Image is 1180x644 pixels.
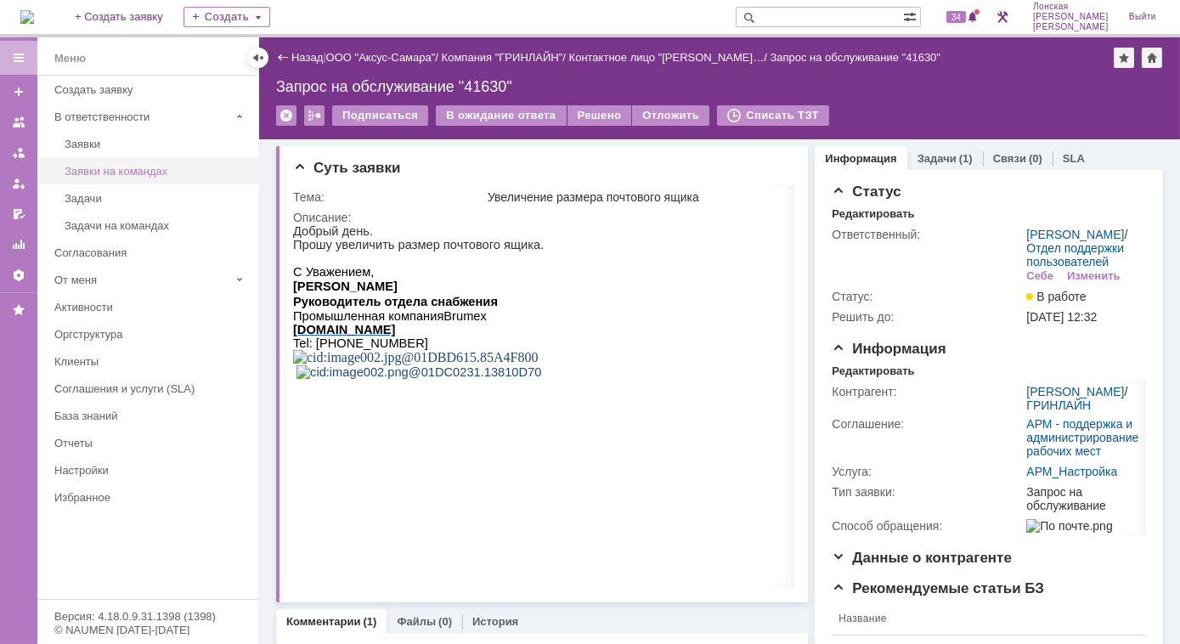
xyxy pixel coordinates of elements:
[1026,269,1053,283] div: Себе
[58,158,255,184] a: Заявки на командах
[5,109,32,136] a: Заявки на командах
[20,10,34,24] a: Перейти на домашнюю страницу
[48,76,255,103] a: Создать заявку
[54,110,229,123] div: В ответственности
[65,165,248,178] div: Заявки на командах
[1026,241,1124,268] a: Отдел поддержки пользователей
[1029,152,1042,165] div: (0)
[903,8,920,24] span: Расширенный поиск
[16,112,135,126] span: : [PHONE_NUMBER]
[1026,385,1124,398] a: [PERSON_NAME]
[48,457,255,483] a: Настройки
[1142,48,1162,68] div: Сделать домашней страницей
[832,385,1023,398] div: Контрагент:
[54,611,241,622] div: Версия: 4.18.0.9.31.1398 (1398)
[1026,290,1086,303] span: В работе
[54,328,248,341] div: Оргструктура
[304,105,325,126] div: Работа с массовостью
[832,310,1023,324] div: Решить до:
[54,274,229,286] div: От меня
[48,403,255,429] a: База знаний
[832,580,1044,596] span: Рекомендуемые статьи БЗ
[248,48,268,68] div: Скрыть меню
[832,417,1023,431] div: Соглашение:
[58,212,255,239] a: Задачи на командах
[54,382,248,395] div: Соглашения и услуги (SLA)
[442,51,563,64] a: Компания "ГРИНЛАЙН"
[569,51,771,64] div: /
[54,410,248,422] div: База знаний
[183,7,270,27] div: Создать
[1067,269,1121,283] div: Изменить
[442,51,569,64] div: /
[54,48,86,69] div: Меню
[832,602,1132,636] th: Название
[992,7,1013,27] a: Перейти в интерфейс администратора
[1026,228,1139,268] div: /
[54,301,248,314] div: Активности
[917,152,957,165] a: Задачи
[959,152,973,165] div: (1)
[1026,398,1091,412] a: ГРИНЛАЙН
[1033,2,1109,12] span: Лонская
[48,376,255,402] a: Соглашения и услуги (SLA)
[48,240,255,266] a: Согласования
[364,615,377,628] div: (1)
[54,437,248,449] div: Отчеты
[1026,385,1139,412] div: /
[1033,12,1109,22] span: [PERSON_NAME]
[54,83,248,96] div: Создать заявку
[5,201,32,228] a: Мои согласования
[1114,48,1134,68] div: Добавить в избранное
[65,138,248,150] div: Заявки
[48,321,255,347] a: Оргструктура
[323,50,325,63] div: |
[832,519,1023,533] div: Способ обращения:
[1026,485,1139,512] div: Запрос на обслуживание
[832,465,1023,478] div: Услуга:
[65,192,248,205] div: Задачи
[1026,519,1112,533] img: По почте.png
[286,615,361,628] a: Комментарии
[5,170,32,197] a: Мои заявки
[150,85,194,99] span: Brumex
[48,348,255,375] a: Клиенты
[832,184,901,200] span: Статус
[5,231,32,258] a: Отчеты
[276,105,296,126] div: Удалить
[832,550,1012,566] span: Данные о контрагенте
[326,51,436,64] a: ООО "Аксус-Самара"
[65,219,248,232] div: Задачи на командах
[1026,310,1097,324] span: [DATE] 12:32
[5,78,32,105] a: Создать заявку
[54,355,248,368] div: Клиенты
[1026,228,1124,241] a: [PERSON_NAME]
[770,51,940,64] div: Запрос на обслуживание "41630"
[1063,152,1085,165] a: SLA
[48,294,255,320] a: Активности
[472,615,518,628] a: История
[1026,465,1117,478] a: АРМ_Настройка
[54,624,241,636] div: © NAUMEN [DATE]-[DATE]
[48,430,255,456] a: Отчеты
[488,190,839,204] div: Увеличение размера почтового ящика
[832,485,1023,499] div: Тип заявки:
[832,207,914,221] div: Редактировать
[825,152,896,165] a: Информация
[438,615,452,628] div: (0)
[1033,22,1109,32] span: [PERSON_NAME]
[326,51,442,64] div: /
[832,290,1023,303] div: Статус:
[58,185,255,212] a: Задачи
[54,464,248,477] div: Настройки
[5,262,32,289] a: Настройки
[397,615,436,628] a: Файлы
[291,51,323,64] a: Назад
[946,11,966,23] span: 34
[5,139,32,167] a: Заявки в моей ответственности
[293,211,843,224] div: Описание:
[832,341,946,357] span: Информация
[569,51,765,64] a: Контактное лицо "[PERSON_NAME]…
[54,491,229,504] div: Избранное
[832,228,1023,241] div: Ответственный:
